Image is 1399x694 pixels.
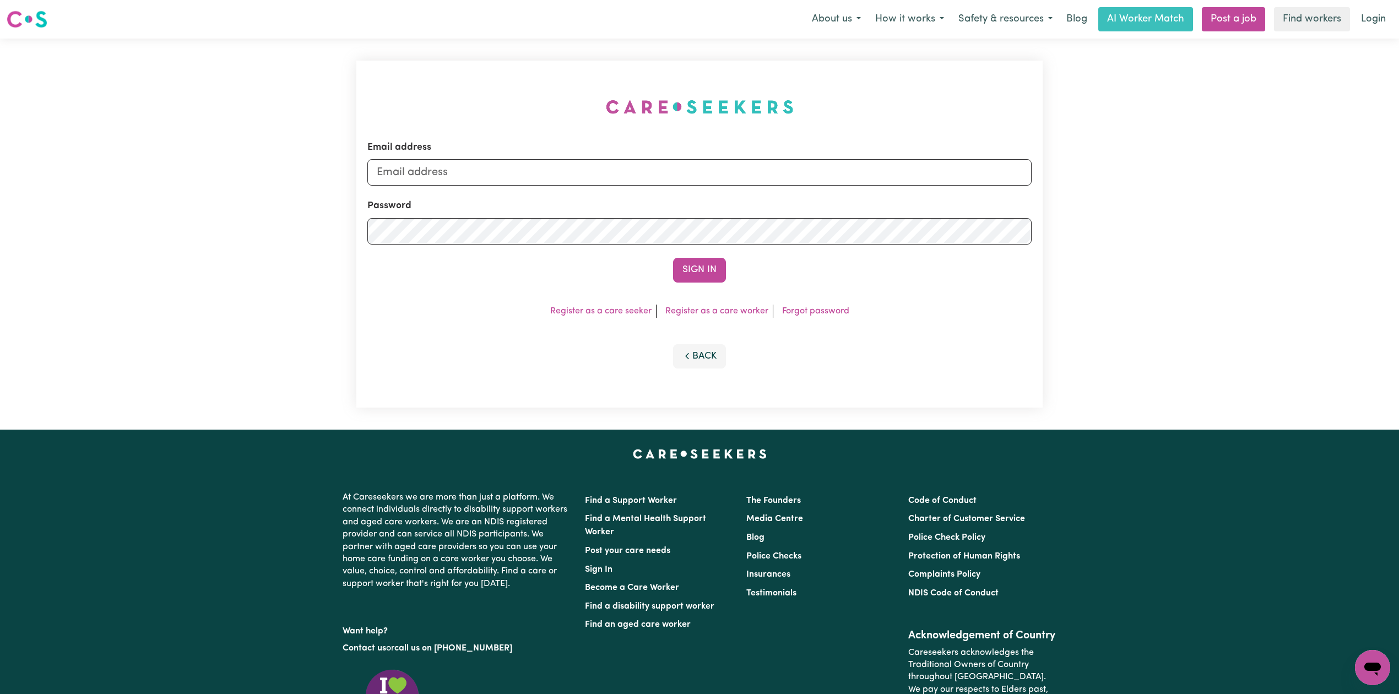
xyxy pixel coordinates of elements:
a: Careseekers home page [633,449,767,458]
button: Safety & resources [951,8,1060,31]
a: Post your care needs [585,546,670,555]
p: or [343,638,572,659]
a: Testimonials [746,589,796,598]
button: Back [673,344,726,368]
img: Careseekers logo [7,9,47,29]
button: Sign In [673,258,726,282]
a: Become a Care Worker [585,583,679,592]
a: Find an aged care worker [585,620,691,629]
a: Insurances [746,570,790,579]
a: Find a Mental Health Support Worker [585,514,706,536]
a: Complaints Policy [908,570,980,579]
a: Find a Support Worker [585,496,677,505]
a: Post a job [1202,7,1265,31]
a: Register as a care worker [665,307,768,316]
a: Media Centre [746,514,803,523]
a: Register as a care seeker [550,307,652,316]
input: Email address [367,159,1032,186]
a: Login [1354,7,1392,31]
a: AI Worker Match [1098,7,1193,31]
a: Blog [1060,7,1094,31]
p: At Careseekers we are more than just a platform. We connect individuals directly to disability su... [343,487,572,594]
button: About us [805,8,868,31]
a: Blog [746,533,764,542]
a: Charter of Customer Service [908,514,1025,523]
p: Want help? [343,621,572,637]
a: Contact us [343,644,386,653]
a: Careseekers logo [7,7,47,32]
h2: Acknowledgement of Country [908,629,1056,642]
a: Sign In [585,565,612,574]
a: The Founders [746,496,801,505]
a: Code of Conduct [908,496,977,505]
button: How it works [868,8,951,31]
a: Police Checks [746,552,801,561]
a: Find a disability support worker [585,602,714,611]
a: Police Check Policy [908,533,985,542]
iframe: Button to launch messaging window [1355,650,1390,685]
a: Find workers [1274,7,1350,31]
a: NDIS Code of Conduct [908,589,999,598]
a: call us on [PHONE_NUMBER] [394,644,512,653]
a: Protection of Human Rights [908,552,1020,561]
label: Password [367,199,411,213]
a: Forgot password [782,307,849,316]
label: Email address [367,140,431,155]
